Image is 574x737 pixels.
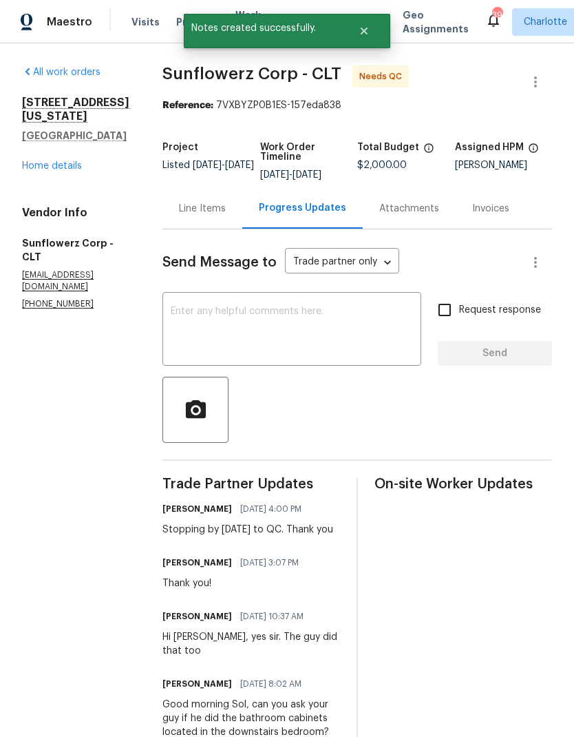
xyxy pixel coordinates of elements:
span: [DATE] 8:02 AM [240,677,301,691]
div: Hi [PERSON_NAME], yes sir. The guy did that too [162,630,340,658]
div: Invoices [472,202,509,216]
h6: [PERSON_NAME] [162,677,232,691]
a: Home details [22,161,82,171]
span: Maestro [47,15,92,29]
button: Close [341,17,387,45]
span: [DATE] [293,170,321,180]
span: Trade Partner Updates [162,477,340,491]
h6: [PERSON_NAME] [162,502,232,516]
span: [DATE] 10:37 AM [240,610,304,623]
span: [DATE] 4:00 PM [240,502,301,516]
span: [DATE] [260,170,289,180]
span: Geo Assignments [403,8,469,36]
div: Trade partner only [285,251,399,274]
span: [DATE] [193,160,222,170]
div: Attachments [379,202,439,216]
span: Work Orders [235,8,270,36]
span: The total cost of line items that have been proposed by Opendoor. This sum includes line items th... [423,143,434,160]
div: 39 [492,8,502,22]
div: 7VXBYZP0B1ES-157eda838 [162,98,552,112]
div: Stopping by [DATE] to QC. Thank you [162,523,333,537]
h5: Total Budget [357,143,419,152]
span: Visits [131,15,160,29]
span: Send Message to [162,256,277,269]
div: Thank you! [162,577,307,590]
h4: Vendor Info [22,206,129,220]
h5: Work Order Timeline [260,143,358,162]
span: Notes created successfully. [184,14,341,43]
h5: Project [162,143,198,152]
span: [DATE] [225,160,254,170]
span: Projects [176,15,219,29]
span: $2,000.00 [357,160,407,170]
span: Request response [459,303,541,318]
h6: [PERSON_NAME] [162,556,232,570]
h5: Sunflowerz Corp - CLT [22,236,129,264]
span: - [260,170,321,180]
div: Progress Updates [259,201,346,215]
span: Sunflowerz Corp - CLT [162,65,341,82]
b: Reference: [162,101,213,110]
span: Charlotte [524,15,567,29]
a: All work orders [22,68,100,77]
span: The hpm assigned to this work order. [528,143,539,160]
h5: Assigned HPM [455,143,524,152]
span: [DATE] 3:07 PM [240,556,299,570]
span: - [193,160,254,170]
h6: [PERSON_NAME] [162,610,232,623]
span: Listed [162,160,254,170]
div: Line Items [179,202,226,216]
span: On-site Worker Updates [374,477,552,491]
span: Needs QC [359,70,407,83]
div: [PERSON_NAME] [455,160,553,170]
